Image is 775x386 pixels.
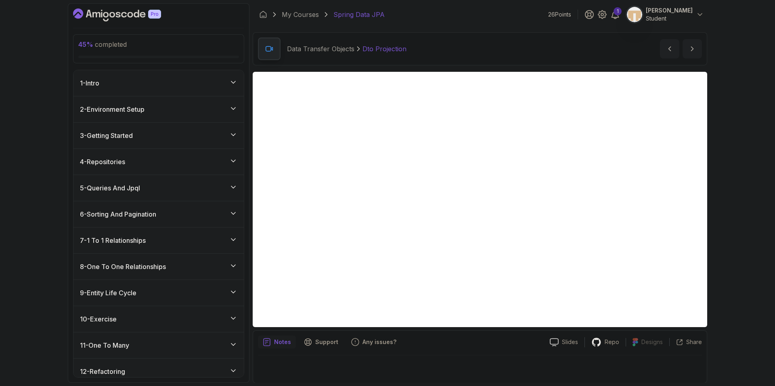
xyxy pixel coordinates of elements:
[548,10,571,19] p: 26 Points
[80,104,145,114] h3: 2 - Environment Setup
[610,10,620,19] a: 1
[259,10,267,19] a: Dashboard
[585,337,626,347] a: Repo
[641,338,663,346] p: Designs
[80,183,140,193] h3: 5 - Queries And Jpql
[253,72,707,327] iframe: 3 - DTO Projection
[78,40,93,48] span: 45 %
[605,338,619,346] p: Repo
[543,338,584,346] a: Slides
[80,209,156,219] h3: 6 - Sorting And Pagination
[73,280,244,306] button: 9-Entity Life Cycle
[73,254,244,280] button: 8-One To One Relationships
[80,262,166,271] h3: 8 - One To One Relationships
[626,6,704,23] button: user profile image[PERSON_NAME]Student
[73,96,244,122] button: 2-Environment Setup
[73,359,244,384] button: 12-Refactoring
[362,338,396,346] p: Any issues?
[562,338,578,346] p: Slides
[660,39,679,58] button: previous content
[73,201,244,227] button: 6-Sorting And Pagination
[80,131,133,140] h3: 3 - Getting Started
[80,157,125,167] h3: 4 - Repositories
[669,338,702,346] button: Share
[73,227,244,253] button: 7-1 To 1 Relationships
[282,10,319,19] a: My Courses
[80,340,129,350] h3: 11 - One To Many
[646,6,693,15] p: [PERSON_NAME]
[627,7,642,22] img: user profile image
[683,39,702,58] button: next content
[362,44,406,54] p: Dto Projection
[73,123,244,148] button: 3-Getting Started
[686,338,702,346] p: Share
[80,367,125,376] h3: 12 - Refactoring
[299,336,343,348] button: Support button
[646,15,693,23] p: Student
[80,236,146,245] h3: 7 - 1 To 1 Relationships
[73,175,244,201] button: 5-Queries And Jpql
[287,44,354,54] p: Data Transfer Objects
[274,338,291,346] p: Notes
[73,332,244,358] button: 11-One To Many
[73,149,244,175] button: 4-Repositories
[315,338,338,346] p: Support
[333,10,385,19] p: Spring Data JPA
[73,70,244,96] button: 1-Intro
[258,336,296,348] button: notes button
[80,78,99,88] h3: 1 - Intro
[73,306,244,332] button: 10-Exercise
[346,336,401,348] button: Feedback button
[78,40,127,48] span: completed
[80,288,136,298] h3: 9 - Entity Life Cycle
[80,314,117,324] h3: 10 - Exercise
[614,7,622,15] div: 1
[73,8,180,21] a: Dashboard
